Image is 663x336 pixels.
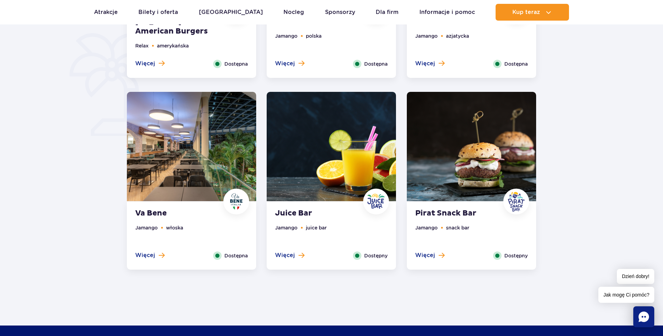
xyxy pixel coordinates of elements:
button: Więcej [415,251,445,259]
img: Va Bene [127,92,256,201]
a: [GEOGRAPHIC_DATA] [199,4,263,21]
img: Pirat Snack Bar [506,191,527,212]
span: Dzień dobry! [617,269,654,284]
li: Jamango [275,224,297,232]
a: Dla firm [376,4,398,21]
img: Juice Bar [366,191,387,212]
a: Nocleg [283,4,304,21]
li: włoska [166,224,183,232]
li: amerykańska [157,42,189,50]
li: Jamango [135,224,158,232]
span: Dostępna [504,60,528,68]
span: Więcej [415,251,435,259]
a: Bilety i oferta [138,4,178,21]
button: Więcej [135,60,165,67]
strong: Pirat Snack Bar [415,209,500,218]
li: Jamango [415,32,438,40]
span: Więcej [415,60,435,67]
a: Sponsorzy [325,4,355,21]
span: Kup teraz [512,9,540,15]
span: Więcej [135,251,155,259]
li: Jamango [415,224,438,232]
span: Dostępny [364,252,388,260]
span: Jak mogę Ci pomóc? [598,287,654,303]
li: Jamango [275,32,297,40]
img: Pirat Snack Bar [407,92,536,201]
a: Atrakcje [94,4,118,21]
li: polska [306,32,322,40]
span: Dostępna [224,252,248,260]
span: Dostępny [504,252,528,260]
img: Juice Bar [267,92,396,201]
a: Informacje i pomoc [419,4,475,21]
span: Dostępna [364,60,388,68]
strong: Va Bene [135,209,220,218]
strong: Juice Bar [275,209,360,218]
button: Więcej [135,251,165,259]
button: Więcej [275,251,304,259]
li: azjatycka [446,32,469,40]
img: Va Bene [226,191,247,212]
div: Chat [633,306,654,327]
span: Więcej [275,60,295,67]
li: snack bar [446,224,469,232]
button: Kup teraz [496,4,569,21]
li: juice bar [306,224,327,232]
span: Więcej [275,251,295,259]
button: Więcej [415,60,445,67]
button: Więcej [275,60,304,67]
strong: [US_STATE] American Burgers [135,17,220,36]
span: Dostępna [224,60,248,68]
li: Relax [135,42,149,50]
span: Więcej [135,60,155,67]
